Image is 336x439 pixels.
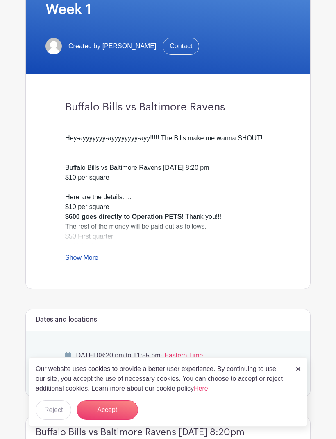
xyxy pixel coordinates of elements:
[36,427,245,438] h4: Buffalo Bills vs Baltimore Ravens [DATE] 8:20pm
[77,400,138,420] button: Accept
[65,222,271,232] div: The rest of the money will be paid out as follows.
[36,364,287,394] p: Our website uses cookies to provide a better user experience. By continuing to use our site, you ...
[65,101,271,114] h3: Buffalo Bills vs Baltimore Ravens
[65,213,182,220] strong: $600 goes directly to Operation PETS
[36,316,97,324] h6: Dates and locations
[36,400,71,420] button: Reject
[65,254,98,264] a: Show More
[65,202,271,212] div: $10 per square
[68,41,156,51] span: Created by [PERSON_NAME]
[65,241,271,251] div: $100 Half time
[65,232,271,241] div: $50 First quarter
[65,192,271,202] div: Here are the details.....
[65,153,271,192] div: Buffalo Bills vs Baltimore Ravens [DATE] 8:20 pm $10 per square
[65,124,271,153] div: Hey-ayyyyyyy-ayyyyyyyy-ayy!!!!! The Bills make me wanna SHOUT!
[65,212,271,222] div: ! Thank you!!!
[296,367,301,371] img: close_button-5f87c8562297e5c2d7936805f587ecaba9071eb48480494691a3f1689db116b3.svg
[65,351,271,370] p: [DATE] 08:20 pm to 11:55 pm
[194,385,208,392] a: Here
[163,38,199,55] a: Contact
[45,38,62,54] img: default-ce2991bfa6775e67f084385cd625a349d9dcbb7a52a09fb2fda1e96e2d18dcdb.png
